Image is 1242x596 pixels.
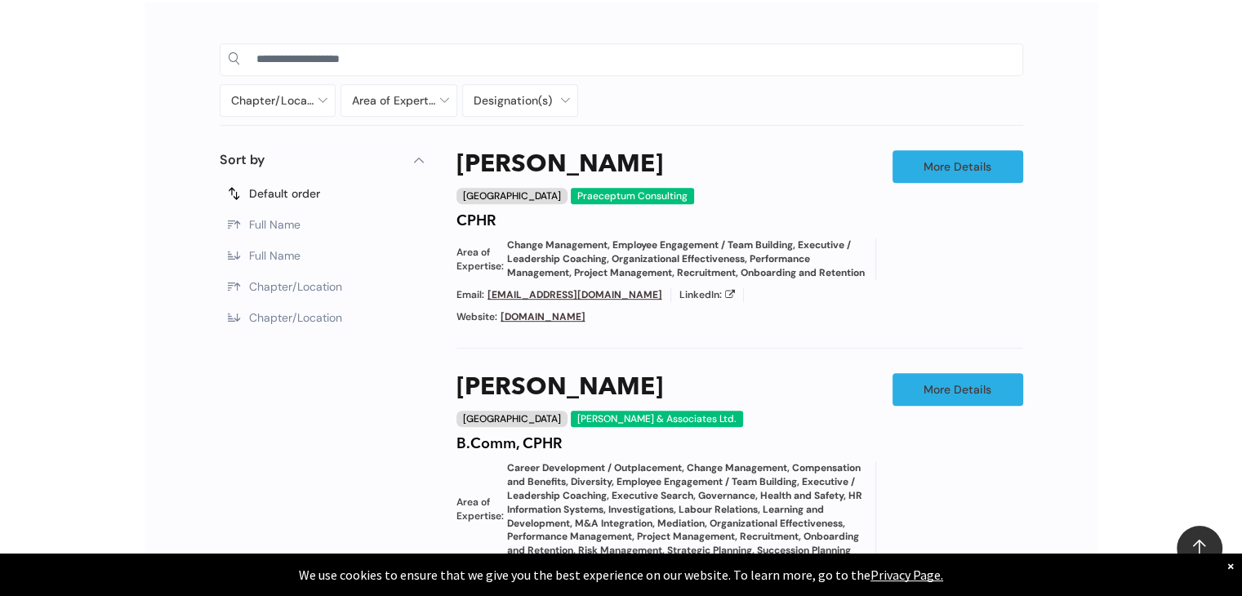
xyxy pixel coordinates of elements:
a: Privacy Page. [870,567,943,583]
span: Chapter/Location [249,279,342,294]
p: Sort by [220,150,265,170]
div: [GEOGRAPHIC_DATA] [456,188,568,204]
div: Praeceptum Consulting [571,188,694,204]
h4: B.Comm, CPHR [456,435,562,453]
a: More Details [893,150,1023,183]
span: Website: [456,310,497,324]
div: Dismiss notification [1227,558,1234,574]
span: LinkedIn: [679,288,722,302]
span: Career Development / Outplacement, Change Management, Compensation and Benefits, Diversity, Emplo... [507,461,867,558]
h4: CPHR [456,212,496,230]
span: Area of Expertise: [456,496,504,523]
span: Full Name [249,248,300,263]
a: [PERSON_NAME] [456,150,663,180]
div: [GEOGRAPHIC_DATA] [456,411,568,427]
span: Chapter/Location [249,310,342,325]
a: [DOMAIN_NAME] [501,310,585,323]
a: [EMAIL_ADDRESS][DOMAIN_NAME] [487,288,662,301]
span: Full Name [249,217,300,232]
span: Change Management, Employee Engagement / Team Building, Executive / Leadership Coaching, Organiza... [507,238,867,279]
a: More Details [893,373,1023,406]
div: [PERSON_NAME] & Associates Ltd. [571,411,743,427]
span: Default order [249,186,320,201]
span: Area of Expertise: [456,246,504,274]
a: [PERSON_NAME] [456,373,663,403]
span: Email: [456,288,484,302]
